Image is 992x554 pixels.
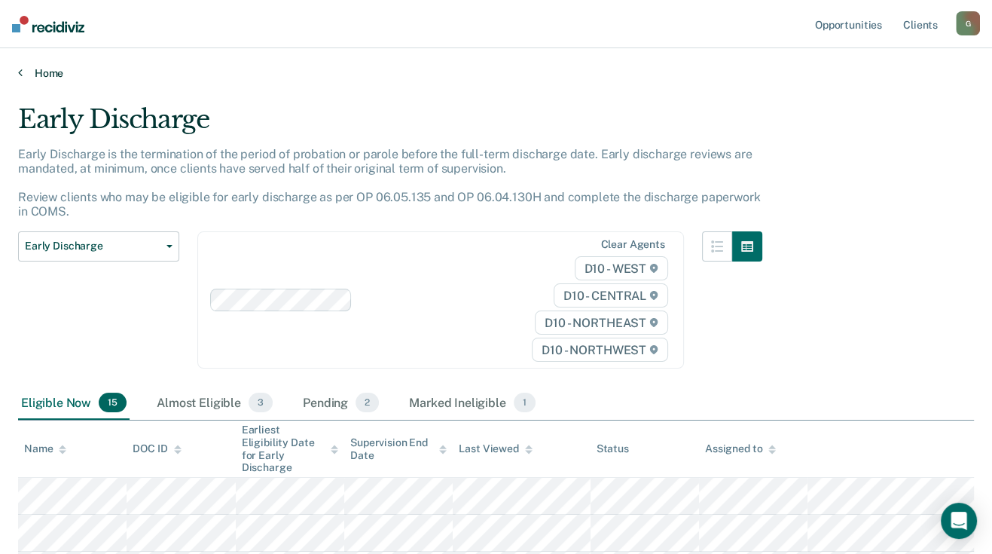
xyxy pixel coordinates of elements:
div: Open Intercom Messenger [941,503,977,539]
p: Early Discharge is the termination of the period of probation or parole before the full-term disc... [18,147,760,219]
span: 3 [249,393,273,412]
span: D10 - NORTHEAST [535,311,667,335]
span: D10 - NORTHWEST [532,338,667,362]
div: Name [24,442,66,455]
span: 1 [514,393,536,412]
div: Clear agents [600,238,664,251]
div: DOC ID [133,442,181,455]
div: Pending2 [300,387,382,420]
div: Almost Eligible3 [154,387,276,420]
div: Last Viewed [459,442,532,455]
span: Early Discharge [25,240,160,253]
span: D10 - CENTRAL [554,283,668,308]
button: G [956,11,980,35]
div: Early Discharge [18,104,762,147]
div: Earliest Eligibility Date for Early Discharge [242,424,338,474]
a: Home [18,66,974,80]
div: Status [597,442,629,455]
span: 15 [99,393,127,412]
button: Early Discharge [18,231,179,262]
span: 2 [356,393,379,412]
span: D10 - WEST [575,256,668,280]
div: Marked Ineligible1 [406,387,539,420]
div: Eligible Now15 [18,387,130,420]
img: Recidiviz [12,16,84,32]
div: Assigned to [705,442,776,455]
div: Supervision End Date [350,436,447,462]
